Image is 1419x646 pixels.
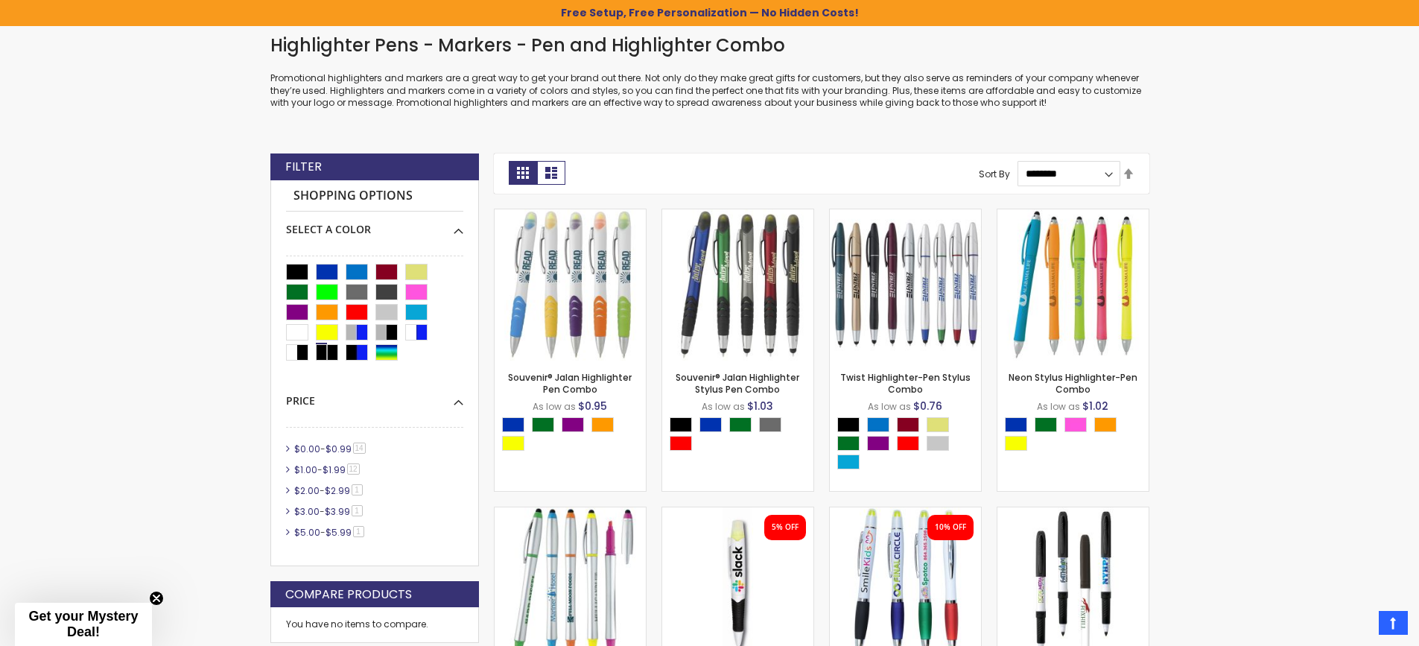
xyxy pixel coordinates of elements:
label: Sort By [979,167,1010,180]
span: 14 [353,443,366,454]
div: Blue [502,417,524,432]
a: $1.00-$1.9912 [291,463,365,476]
span: $1.02 [1082,399,1108,414]
div: Purple [867,436,889,451]
p: Promotional highlighters and markers are a great way to get your brand out there. Not only do the... [270,72,1149,109]
span: $0.95 [578,399,607,414]
span: 1 [352,505,363,516]
div: Select A Color [1005,417,1149,455]
img: Twist Highlighter-Pen Stylus Combo [830,209,981,361]
span: $1.03 [747,399,773,414]
div: Select A Color [286,212,463,237]
div: You have no items to compare. [270,607,479,642]
a: $5.00-$5.991 [291,526,369,539]
h1: Highlighter Pens - Markers - Pen and Highlighter Combo [270,34,1149,57]
div: Black [837,417,860,432]
strong: Shopping Options [286,180,463,212]
div: Black [670,417,692,432]
a: $0.00-$0.9914 [291,443,371,455]
span: $2.99 [325,484,350,497]
span: 1 [352,484,363,495]
a: BIC® Great Erase Low Odor Whiteboard Markers - Full Color Imprint [997,507,1149,519]
div: Pink [1064,417,1087,432]
div: Select A Color [670,417,813,455]
div: Get your Mystery Deal!Close teaser [15,603,152,646]
div: Orange [591,417,614,432]
strong: Grid [509,161,537,185]
span: Get your Mystery Deal! [28,609,138,639]
span: $5.00 [294,526,320,539]
span: 12 [347,463,360,475]
a: Souvenir® Jalan Highlighter Stylus Pen Combo [662,209,813,221]
div: Orange [1094,417,1117,432]
strong: Compare Products [285,586,412,603]
div: Blue [699,417,722,432]
div: Silver [927,436,949,451]
span: $1.00 [294,463,317,476]
span: $0.99 [326,443,352,455]
div: Purple [562,417,584,432]
a: Twist Highlighter-Pen Stylus Combo [830,209,981,221]
div: Turquoise [837,455,860,469]
a: Souvenir® Jalan Highlighter Pen Combo [495,209,646,221]
div: Green [729,417,752,432]
button: Close teaser [149,591,164,606]
span: $0.00 [294,443,320,455]
div: Red [670,436,692,451]
a: Neon Stylus Highlighter-Pen Combo [997,209,1149,221]
div: Grey [759,417,781,432]
a: Brooke Pen Gel-Wax Highlighter Pen - Full Color Imprint [830,507,981,519]
a: $3.00-$3.991 [291,505,368,518]
span: As low as [702,400,745,413]
span: As low as [533,400,576,413]
div: Blue [1005,417,1027,432]
div: 10% OFF [935,522,966,533]
div: Green [532,417,554,432]
a: Souvenir® Jalan Highlighter Stylus Pen Combo [676,371,799,396]
div: Yellow [502,436,524,451]
span: $1.99 [323,463,346,476]
div: Blue Light [867,417,889,432]
span: As low as [1037,400,1080,413]
div: Gold [927,417,949,432]
div: Green [1035,417,1057,432]
span: $0.76 [913,399,942,414]
div: Select A Color [837,417,981,473]
div: 5% OFF [772,522,799,533]
a: Souvenir® Jalan Highlighter Pen Combo [508,371,632,396]
div: Select A Color [502,417,646,455]
span: $2.00 [294,484,320,497]
span: As low as [868,400,911,413]
a: Pen and Highlighter Combo - Full Color Imprint [662,507,813,519]
a: Neon Stylus Highlighter-Pen Combo [1009,371,1137,396]
a: $2.00-$2.991 [291,484,368,497]
img: Souvenir® Jalan Highlighter Pen Combo [495,209,646,361]
img: Souvenir® Jalan Highlighter Stylus Pen Combo [662,209,813,361]
div: Red [897,436,919,451]
a: Twist Highlighter-Pen Stylus Combo [840,371,971,396]
div: Price [286,383,463,408]
span: $5.99 [326,526,352,539]
span: 1 [353,526,364,537]
span: $3.99 [325,505,350,518]
a: Highlighter-Pen Combo [495,507,646,519]
div: Green [837,436,860,451]
div: Yellow [1005,436,1027,451]
img: Neon Stylus Highlighter-Pen Combo [997,209,1149,361]
div: Burgundy [897,417,919,432]
strong: Filter [285,159,322,175]
span: $3.00 [294,505,320,518]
